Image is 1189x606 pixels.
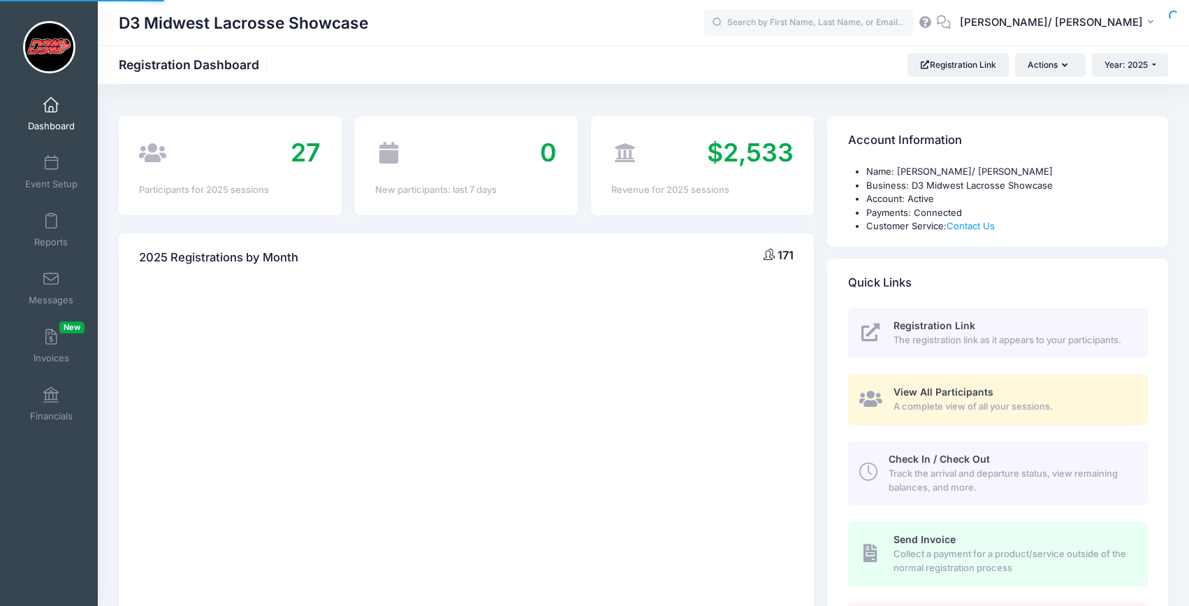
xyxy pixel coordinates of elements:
a: Event Setup [18,147,85,196]
a: Reports [18,205,85,254]
h1: Registration Dashboard [119,57,271,72]
img: D3 Midwest Lacrosse Showcase [23,21,75,73]
div: Participants for 2025 sessions [139,183,321,197]
span: 171 [778,248,794,262]
a: Check In / Check Out Track the arrival and departure status, view remaining balances, and more. [848,441,1148,505]
div: Revenue for 2025 sessions [611,183,793,197]
a: View All Participants A complete view of all your sessions. [848,374,1148,425]
h4: Quick Links [848,263,912,303]
a: InvoicesNew [18,322,85,370]
button: [PERSON_NAME]/ [PERSON_NAME] [951,7,1168,39]
button: Year: 2025 [1092,53,1168,77]
input: Search by First Name, Last Name, or Email... [703,9,913,37]
span: Event Setup [25,178,78,190]
li: Payments: Connected [866,206,1148,220]
h1: D3 Midwest Lacrosse Showcase [119,7,368,39]
h4: Account Information [848,121,962,161]
span: A complete view of all your sessions. [893,400,1132,414]
span: $2,533 [707,137,794,168]
span: Send Invoice [893,533,956,545]
span: 27 [291,137,321,168]
span: Dashboard [28,120,75,132]
li: Account: Active [866,192,1148,206]
a: Dashboard [18,89,85,138]
li: Customer Service: [866,219,1148,233]
span: Registration Link [893,319,975,331]
span: New [59,322,85,333]
li: Name: [PERSON_NAME]/ [PERSON_NAME] [866,165,1148,179]
span: Track the arrival and departure status, view remaining balances, and more. [889,467,1132,494]
a: Messages [18,264,85,312]
span: The registration link as it appears to your participants. [893,333,1132,347]
span: 0 [540,137,557,168]
a: Registration Link [907,53,1009,77]
h4: 2025 Registrations by Month [139,238,298,277]
span: Invoices [34,352,69,364]
li: Business: D3 Midwest Lacrosse Showcase [866,179,1148,193]
span: Year: 2025 [1104,59,1148,70]
span: Reports [34,236,68,248]
a: Contact Us [947,220,995,231]
button: Actions [1015,53,1085,77]
a: Send Invoice Collect a payment for a product/service outside of the normal registration process [848,521,1148,586]
span: View All Participants [893,386,993,398]
span: Messages [29,294,73,306]
span: Check In / Check Out [889,453,990,465]
span: Financials [30,410,73,422]
span: Collect a payment for a product/service outside of the normal registration process [893,547,1132,575]
div: New participants: last 7 days [375,183,557,197]
a: Registration Link The registration link as it appears to your participants. [848,308,1148,359]
span: [PERSON_NAME]/ [PERSON_NAME] [960,15,1143,30]
a: Financials [18,380,85,428]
